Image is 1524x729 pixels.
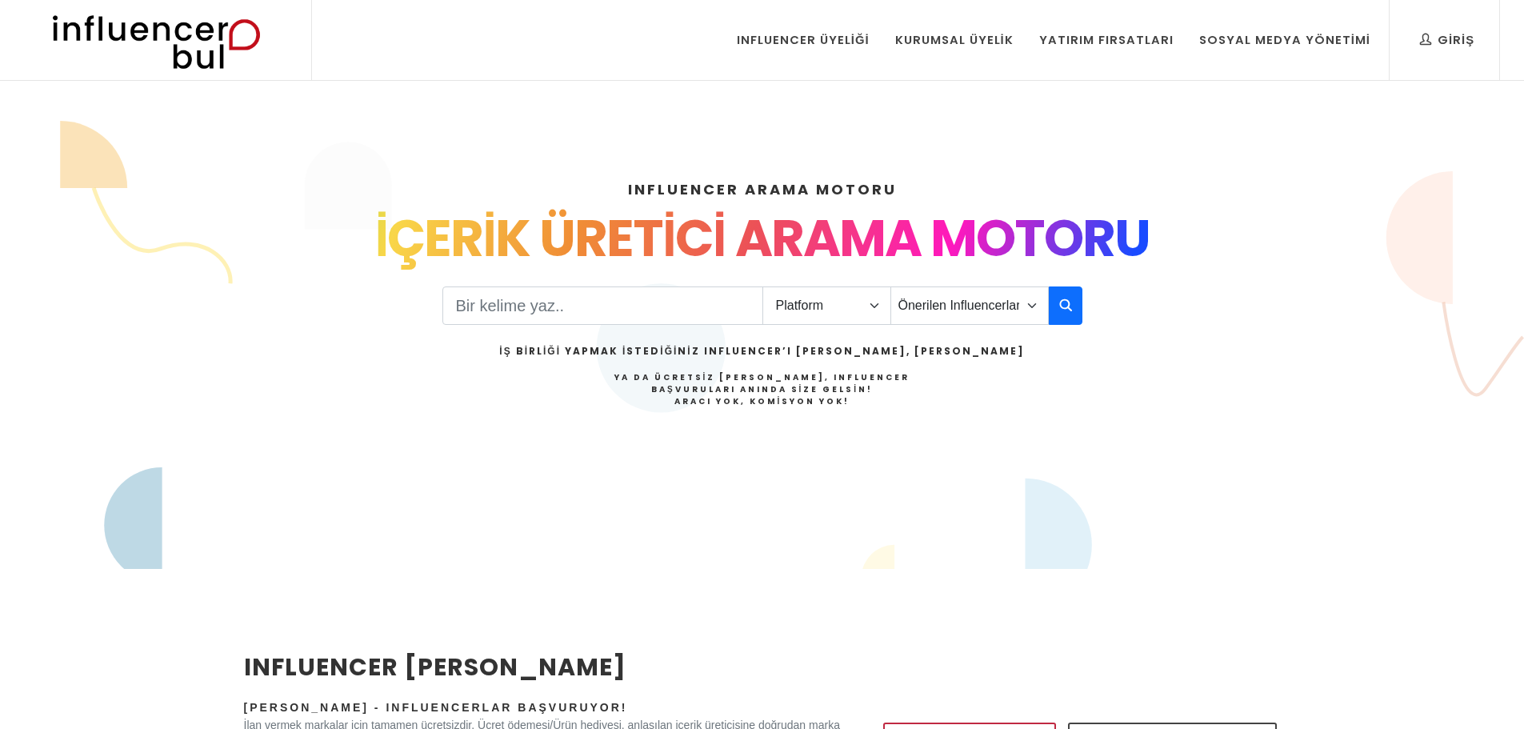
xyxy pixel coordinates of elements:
[1199,31,1370,49] div: Sosyal Medya Yönetimi
[499,344,1024,358] h2: İş Birliği Yapmak İstediğiniz Influencer’ı [PERSON_NAME], [PERSON_NAME]
[244,649,841,685] h2: INFLUENCER [PERSON_NAME]
[499,371,1024,407] h4: Ya da Ücretsiz [PERSON_NAME], Influencer Başvuruları Anında Size Gelsin!
[737,31,870,49] div: Influencer Üyeliği
[674,395,850,407] strong: Aracı Yok, Komisyon Yok!
[1420,31,1474,49] div: Giriş
[895,31,1014,49] div: Kurumsal Üyelik
[244,178,1281,200] h4: INFLUENCER ARAMA MOTORU
[442,286,763,325] input: Search
[1039,31,1174,49] div: Yatırım Fırsatları
[244,200,1281,277] div: İÇERİK ÜRETİCİ ARAMA MOTORU
[244,701,628,714] span: [PERSON_NAME] - Influencerlar Başvuruyor!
